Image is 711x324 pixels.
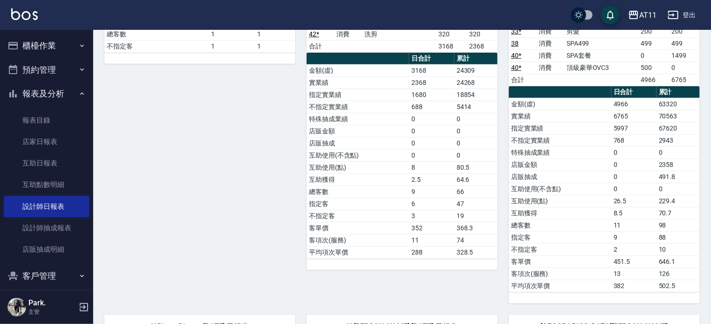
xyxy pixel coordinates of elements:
td: 9 [409,186,454,198]
div: AT11 [639,9,656,21]
td: 金額(虛) [509,98,611,110]
td: 74 [454,234,498,246]
td: 4966 [639,74,670,86]
button: 櫃檯作業 [4,34,89,58]
td: 88 [656,231,700,243]
td: 0 [454,137,498,149]
td: 24309 [454,64,498,76]
td: 1 [209,28,255,40]
td: 8 [409,161,454,173]
td: 70.7 [656,207,700,219]
td: 不指定實業績 [509,134,611,146]
td: 0 [409,137,454,149]
td: 店販金額 [509,159,611,171]
td: 80.5 [454,161,498,173]
td: 320 [437,28,467,40]
td: 互助使用(不含點) [307,149,409,161]
td: 126 [656,268,700,280]
a: 設計師日報表 [4,196,89,217]
td: 24268 [454,76,498,89]
td: 11 [611,219,656,231]
table: a dense table [307,53,498,259]
td: 288 [409,246,454,258]
a: 38 [511,40,519,47]
td: 19 [454,210,498,222]
td: 互助使用(點) [307,161,409,173]
td: 98 [656,219,700,231]
td: 200 [669,25,700,37]
td: 0 [454,149,498,161]
td: 客單價 [307,222,409,234]
th: 日合計 [611,86,656,98]
td: 67620 [656,122,700,134]
td: 客項次(服務) [307,234,409,246]
td: 0 [409,125,454,137]
td: 3 [409,210,454,222]
td: 消費 [335,28,362,40]
td: 平均項次單價 [307,246,409,258]
td: 63320 [656,98,700,110]
td: 646.1 [656,255,700,268]
td: 5997 [611,122,656,134]
td: 實業績 [307,76,409,89]
td: 0 [656,183,700,195]
td: 382 [611,280,656,292]
td: 不指定客 [104,40,209,52]
td: 200 [639,25,670,37]
td: 2368 [409,76,454,89]
td: 2943 [656,134,700,146]
td: 1 [209,40,255,52]
a: 店販抽成明細 [4,239,89,260]
td: 2358 [656,159,700,171]
td: 總客數 [509,219,611,231]
a: 互助日報表 [4,152,89,174]
td: 11 [409,234,454,246]
td: 不指定客 [307,210,409,222]
td: 6765 [611,110,656,122]
td: 0 [669,62,700,74]
td: 18854 [454,89,498,101]
a: 互助點數明細 [4,174,89,195]
td: SPA499 [564,37,639,49]
td: 70563 [656,110,700,122]
td: 26.5 [611,195,656,207]
th: 累計 [656,86,700,98]
td: 指定客 [307,198,409,210]
button: 員工及薪資 [4,288,89,312]
button: 報表及分析 [4,82,89,106]
td: 總客數 [104,28,209,40]
td: 洗剪 [362,28,437,40]
td: 剪髮 [564,25,639,37]
td: 消費 [537,62,565,74]
td: 互助獲得 [307,173,409,186]
td: 指定實業績 [307,89,409,101]
td: SPA套餐 [564,49,639,62]
td: 768 [611,134,656,146]
button: AT11 [624,6,660,25]
td: 特殊抽成業績 [509,146,611,159]
td: 9 [611,231,656,243]
td: 47 [454,198,498,210]
th: 累計 [454,53,498,65]
td: 不指定實業績 [307,101,409,113]
td: 合計 [307,40,335,52]
td: 合計 [509,74,537,86]
td: 實業績 [509,110,611,122]
h5: Park. [28,298,76,308]
td: 金額(虛) [307,64,409,76]
button: 客戶管理 [4,264,89,288]
td: 0 [409,149,454,161]
td: 491.8 [656,171,700,183]
td: 3168 [409,64,454,76]
td: 2368 [467,40,498,52]
td: 0 [611,171,656,183]
td: 不指定客 [509,243,611,255]
td: 328.5 [454,246,498,258]
td: 13 [611,268,656,280]
td: 0 [611,183,656,195]
td: 互助使用(點) [509,195,611,207]
td: 消費 [537,25,565,37]
a: 報表目錄 [4,110,89,131]
td: 指定實業績 [509,122,611,134]
img: Person [7,298,26,317]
